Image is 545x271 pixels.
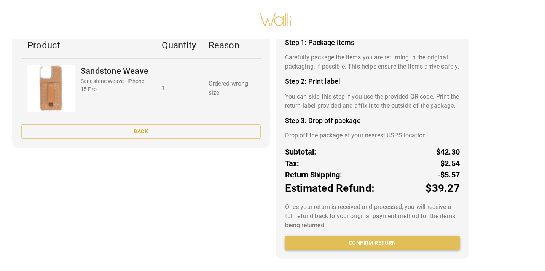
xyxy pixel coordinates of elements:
[285,77,460,86] h4: Step 2: Print label
[162,84,196,93] p: 1
[285,53,460,71] p: Carefully package the items you are returning in the original packaging, if possible. This helps ...
[440,158,460,169] p: $2.54
[162,38,196,52] p: Quantity
[81,77,150,93] p: Sandstone Weave - iPhone 15 Pro
[437,169,460,180] p: -$5.57
[285,92,460,110] p: You can skip this step if you use the provided QR code. Print the return label provided and affix...
[285,202,460,230] p: Once your return is received and processed, you will receive a full refund back to your original ...
[285,236,460,250] button: Confirm return
[285,116,460,125] h4: Step 3: Drop off package
[285,38,460,47] h4: Step 1: Package items
[285,158,300,169] p: Tax:
[27,38,150,52] p: Product
[285,169,343,180] p: Return Shipping:
[425,180,460,196] p: $39.27
[259,3,292,36] img: walli-inc.myshopify.com
[285,180,374,196] p: Estimated Refund:
[436,146,460,158] p: $42.30
[209,38,255,52] p: Reason
[285,131,460,140] p: Drop off the package at your nearest USPS location.
[285,146,317,158] p: Subtotal:
[81,65,150,77] p: Sandstone Weave
[21,124,261,139] button: Back
[209,79,255,97] p: Ordered wrong size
